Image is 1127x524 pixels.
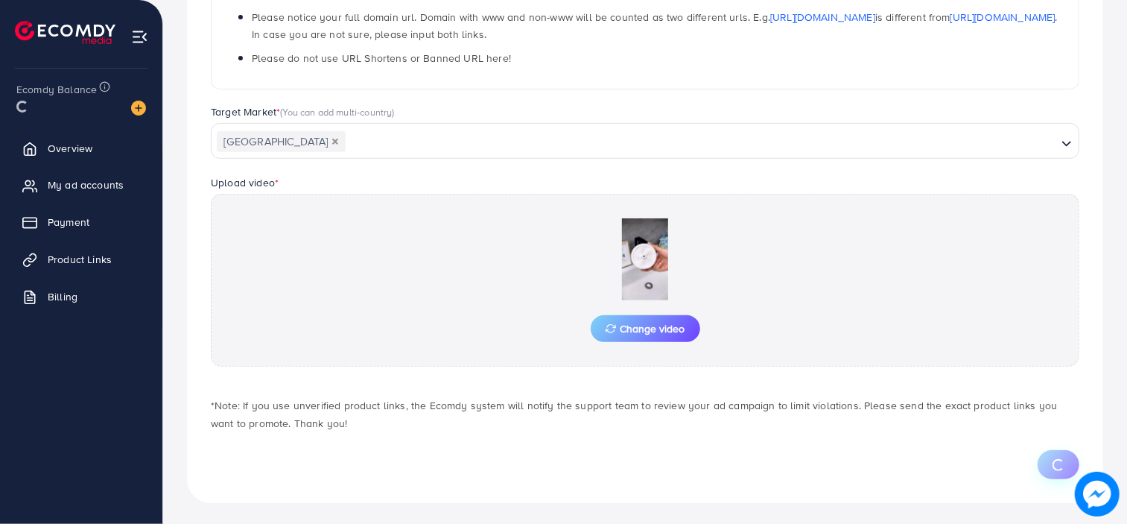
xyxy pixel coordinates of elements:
a: My ad accounts [11,170,151,200]
img: logo [15,21,115,44]
span: Overview [48,141,92,156]
a: [URL][DOMAIN_NAME] [770,10,875,25]
span: (You can add multi-country) [280,105,394,119]
span: Payment [48,215,89,230]
div: Search for option [211,123,1079,159]
span: Ecomdy Balance [16,82,97,97]
button: Deselect Pakistan [331,138,339,145]
span: Product Links [48,252,112,267]
span: My ad accounts [48,177,124,192]
img: image [1075,472,1120,517]
a: Billing [11,282,151,312]
img: menu [131,28,148,45]
span: Please do not use URL Shortens or Banned URL here! [252,51,511,66]
span: [GEOGRAPHIC_DATA] [217,131,346,152]
a: Product Links [11,244,151,274]
label: Upload video [211,175,279,190]
input: Search for option [347,130,1055,154]
span: Change video [606,323,685,334]
img: Preview Image [571,218,720,300]
a: [URL][DOMAIN_NAME] [950,10,1055,25]
img: image [131,101,146,116]
a: Payment [11,207,151,237]
span: Billing [48,289,77,304]
p: *Note: If you use unverified product links, the Ecomdy system will notify the support team to rev... [211,397,1079,432]
a: Overview [11,133,151,163]
label: Target Market [211,104,395,119]
span: Please notice your full domain url. Domain with www and non-www will be counted as two different ... [252,10,1058,42]
button: Change video [591,315,700,342]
